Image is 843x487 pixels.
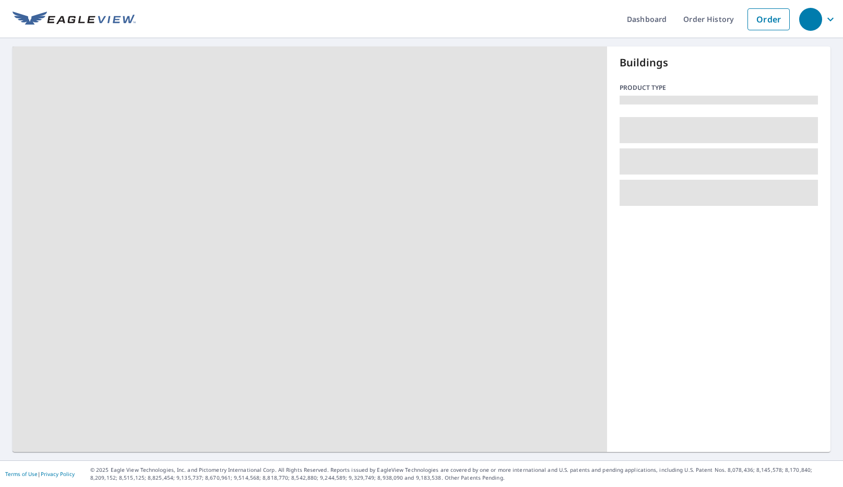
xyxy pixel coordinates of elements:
p: © 2025 Eagle View Technologies, Inc. and Pictometry International Corp. All Rights Reserved. Repo... [90,466,838,482]
a: Privacy Policy [41,470,75,478]
p: | [5,471,75,477]
a: Order [747,8,790,30]
img: EV Logo [13,11,136,27]
p: Buildings [620,55,818,71]
a: Terms of Use [5,470,38,478]
p: Product type [620,83,818,92]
